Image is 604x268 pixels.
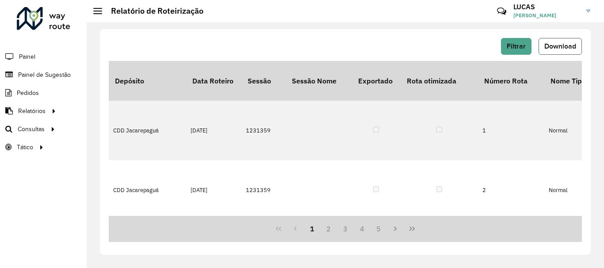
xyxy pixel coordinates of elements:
[478,101,544,160] td: 1
[337,220,354,237] button: 3
[241,61,286,101] th: Sessão
[401,61,478,101] th: Rota otimizada
[17,143,33,152] span: Tático
[404,220,421,237] button: Last Page
[18,125,45,134] span: Consultas
[109,61,186,101] th: Depósito
[286,61,352,101] th: Sessão Nome
[387,220,404,237] button: Next Page
[18,70,71,79] span: Painel de Sugestão
[109,160,186,220] td: CDD Jacarepaguá
[354,220,371,237] button: 4
[371,220,387,237] button: 5
[304,220,321,237] button: 1
[492,2,511,21] a: Contato Rápido
[186,61,241,101] th: Data Roteiro
[18,106,46,116] span: Relatórios
[539,38,582,55] button: Download
[478,160,544,220] td: 2
[320,220,337,237] button: 2
[507,42,526,50] span: Filtrar
[17,88,39,98] span: Pedidos
[102,6,203,16] h2: Relatório de Roteirização
[352,61,401,101] th: Exportado
[513,11,580,19] span: [PERSON_NAME]
[186,160,241,220] td: [DATE]
[19,52,35,61] span: Painel
[501,38,531,55] button: Filtrar
[478,61,544,101] th: Número Rota
[241,160,286,220] td: 1231359
[186,101,241,160] td: [DATE]
[109,101,186,160] td: CDD Jacarepaguá
[513,3,580,11] h3: LUCAS
[544,42,576,50] span: Download
[241,101,286,160] td: 1231359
